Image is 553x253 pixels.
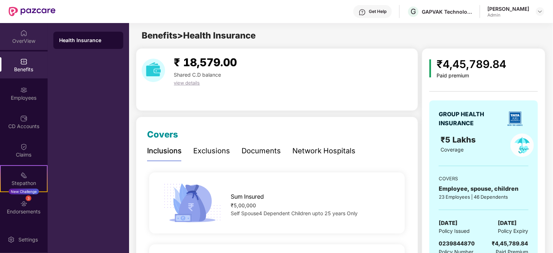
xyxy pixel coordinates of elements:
[359,9,366,16] img: svg+xml;base64,PHN2ZyBpZD0iSGVscC0zMngzMiIgeG1sbnM9Imh0dHA6Ly93d3cudzMub3JnLzIwMDAvc3ZnIiB3aWR0aD...
[142,30,256,41] span: Benefits > Health Insurance
[498,227,528,235] span: Policy Expiry
[429,59,431,77] img: icon
[439,240,475,247] span: 0239844870
[411,7,416,16] span: G
[9,189,39,194] div: New Challenge
[439,227,470,235] span: Policy Issued
[231,202,393,209] div: ₹5,00,000
[537,9,543,14] img: svg+xml;base64,PHN2ZyBpZD0iRHJvcGRvd24tMzJ4MzIiIHhtbG5zPSJodHRwOi8vd3d3LnczLm9yZy8yMDAwL3N2ZyIgd2...
[20,200,27,207] img: svg+xml;base64,PHN2ZyBpZD0iRW5kb3JzZW1lbnRzIiB4bWxucz0iaHR0cDovL3d3dy53My5vcmcvMjAwMC9zdmciIHdpZH...
[20,143,27,150] img: svg+xml;base64,PHN2ZyBpZD0iQ2xhaW0iIHhtbG5zPSJodHRwOi8vd3d3LnczLm9yZy8yMDAwL3N2ZyIgd2lkdGg9IjIwIi...
[369,9,386,14] div: Get Help
[142,59,165,82] img: download
[439,193,528,200] div: 23 Employees | 46 Dependents
[20,115,27,122] img: svg+xml;base64,PHN2ZyBpZD0iQ0RfQWNjb3VudHMiIGRhdGEtbmFtZT0iQ0QgQWNjb3VudHMiIHhtbG5zPSJodHRwOi8vd3...
[439,219,457,227] span: [DATE]
[16,236,40,243] div: Settings
[20,30,27,37] img: svg+xml;base64,PHN2ZyBpZD0iSG9tZSIgeG1sbnM9Imh0dHA6Ly93d3cudzMub3JnLzIwMDAvc3ZnIiB3aWR0aD0iMjAiIG...
[59,37,118,44] div: Health Insurance
[439,184,528,193] div: Employee, spouse, children
[437,73,506,79] div: Paid premium
[437,56,506,73] div: ₹4,45,789.84
[504,108,526,130] img: insurerLogo
[193,145,230,157] div: Exclusions
[147,145,182,157] div: Inclusions
[510,134,534,157] img: policyIcon
[487,12,529,18] div: Admin
[174,56,237,69] span: ₹ 18,579.00
[174,72,221,78] span: Shared C.D balance
[8,236,15,243] img: svg+xml;base64,PHN2ZyBpZD0iU2V0dGluZy0yMHgyMCIgeG1sbnM9Imh0dHA6Ly93d3cudzMub3JnLzIwMDAvc3ZnIiB3aW...
[231,192,264,201] span: Sum Insured
[487,5,529,12] div: [PERSON_NAME]
[242,145,281,157] div: Documents
[439,110,502,128] div: GROUP HEALTH INSURANCE
[231,210,358,216] span: Self Spouse4 Dependent Children upto 25 years Only
[292,145,355,157] div: Network Hospitals
[441,135,478,144] span: ₹5 Lakhs
[147,129,178,140] span: Covers
[498,219,517,227] span: [DATE]
[1,180,47,187] div: Stepathon
[161,181,224,225] img: icon
[9,7,56,16] img: New Pazcare Logo
[20,86,27,94] img: svg+xml;base64,PHN2ZyBpZD0iRW1wbG95ZWVzIiB4bWxucz0iaHR0cDovL3d3dy53My5vcmcvMjAwMC9zdmciIHdpZHRoPS...
[20,58,27,65] img: svg+xml;base64,PHN2ZyBpZD0iQmVuZWZpdHMiIHhtbG5zPSJodHRwOi8vd3d3LnczLm9yZy8yMDAwL3N2ZyIgd2lkdGg9Ij...
[422,8,472,15] div: GAPVAK Technologies Pvt Ltd
[492,239,528,248] div: ₹4,45,789.84
[441,146,464,153] span: Coverage
[20,172,27,179] img: svg+xml;base64,PHN2ZyB4bWxucz0iaHR0cDovL3d3dy53My5vcmcvMjAwMC9zdmciIHdpZHRoPSIyMSIgaGVpZ2h0PSIyMC...
[439,175,528,182] div: COVERS
[174,80,200,86] span: view details
[26,195,31,201] div: 3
